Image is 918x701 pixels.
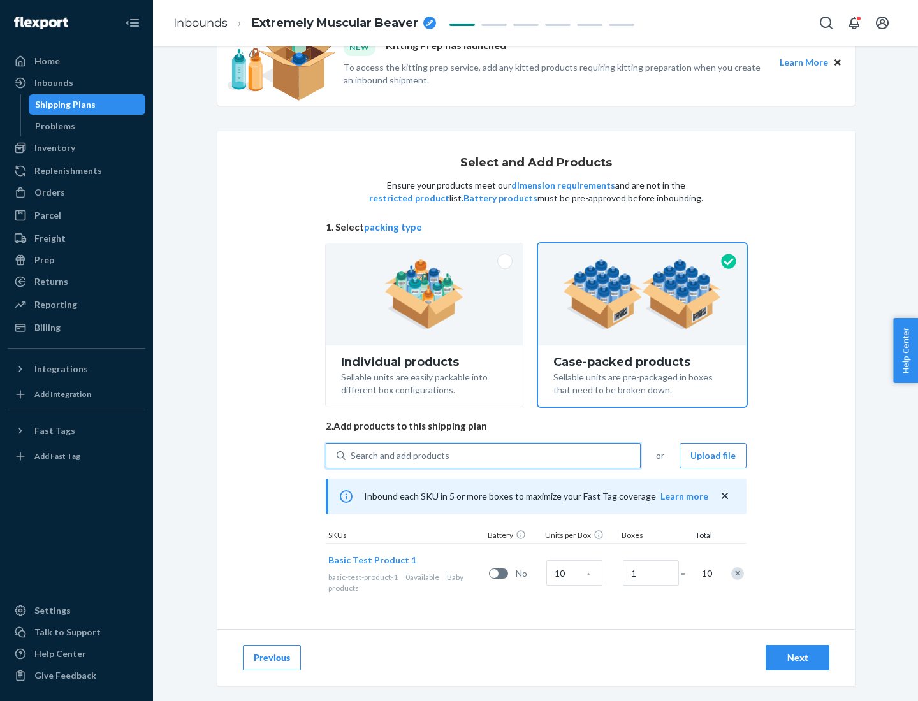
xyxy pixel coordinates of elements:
[656,449,664,462] span: or
[368,179,704,205] p: Ensure your products meet our and are not in the list. must be pre-approved before inbounding.
[623,560,679,586] input: Number of boxes
[8,421,145,441] button: Fast Tags
[34,298,77,311] div: Reporting
[680,567,693,580] span: =
[34,604,71,617] div: Settings
[34,209,61,222] div: Parcel
[8,446,145,466] a: Add Fast Tag
[8,205,145,226] a: Parcel
[553,368,731,396] div: Sellable units are pre-packaged in boxes that need to be broken down.
[776,651,819,664] div: Next
[485,530,543,543] div: Battery
[511,179,615,192] button: dimension requirements
[870,10,895,36] button: Open account menu
[328,572,484,593] div: Baby products
[546,560,602,586] input: Case Quantity
[14,17,68,29] img: Flexport logo
[341,356,507,368] div: Individual products
[369,192,449,205] button: restricted product
[8,294,145,315] a: Reporting
[8,161,145,181] a: Replenishments
[8,644,145,664] a: Help Center
[8,622,145,642] a: Talk to Support
[34,55,60,68] div: Home
[831,55,845,69] button: Close
[766,645,829,670] button: Next
[35,98,96,111] div: Shipping Plans
[326,479,747,514] div: Inbound each SKU in 5 or more boxes to maximize your Fast Tag coverage
[660,490,708,503] button: Learn more
[813,10,839,36] button: Open Search Box
[34,424,75,437] div: Fast Tags
[173,16,228,30] a: Inbounds
[8,317,145,338] a: Billing
[8,600,145,621] a: Settings
[516,567,541,580] span: No
[384,259,464,329] img: individual-pack.facf35554cb0f1810c75b2bd6df2d64e.png
[34,186,65,199] div: Orders
[893,318,918,383] button: Help Center
[8,665,145,686] button: Give Feedback
[34,254,54,266] div: Prep
[35,120,75,133] div: Problems
[163,4,446,42] ol: breadcrumbs
[252,15,418,32] span: Extremely Muscular Beaver
[683,530,715,543] div: Total
[34,363,88,375] div: Integrations
[341,368,507,396] div: Sellable units are easily packable into different box configurations.
[29,116,146,136] a: Problems
[8,271,145,292] a: Returns
[8,384,145,405] a: Add Integration
[34,647,86,660] div: Help Center
[841,10,867,36] button: Open notifications
[8,138,145,158] a: Inventory
[386,38,506,55] p: Kitting Prep has launched
[243,645,301,670] button: Previous
[351,449,449,462] div: Search and add products
[8,228,145,249] a: Freight
[34,669,96,682] div: Give Feedback
[680,443,747,468] button: Upload file
[34,389,91,400] div: Add Integration
[34,76,73,89] div: Inbounds
[718,489,731,503] button: close
[34,141,75,154] div: Inventory
[120,10,145,36] button: Close Navigation
[619,530,683,543] div: Boxes
[364,220,422,234] button: packing type
[34,232,66,245] div: Freight
[328,554,416,565] span: Basic Test Product 1
[8,51,145,71] a: Home
[8,250,145,270] a: Prep
[326,419,747,433] span: 2. Add products to this shipping plan
[326,220,747,234] span: 1. Select
[34,626,101,639] div: Talk to Support
[34,321,61,334] div: Billing
[326,530,485,543] div: SKUs
[460,157,612,170] h1: Select and Add Products
[463,192,537,205] button: Battery products
[34,451,80,461] div: Add Fast Tag
[405,572,439,582] span: 0 available
[8,359,145,379] button: Integrations
[780,55,828,69] button: Learn More
[543,530,619,543] div: Units per Box
[344,38,375,55] div: NEW
[328,572,398,582] span: basic-test-product-1
[8,73,145,93] a: Inbounds
[34,275,68,288] div: Returns
[563,259,722,329] img: case-pack.59cecea509d18c883b923b81aeac6d0b.png
[328,554,416,567] button: Basic Test Product 1
[553,356,731,368] div: Case-packed products
[699,567,712,580] span: 10
[34,164,102,177] div: Replenishments
[344,61,768,87] p: To access the kitting prep service, add any kitted products requiring kitting preparation when yo...
[8,182,145,203] a: Orders
[731,567,744,580] div: Remove Item
[29,94,146,115] a: Shipping Plans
